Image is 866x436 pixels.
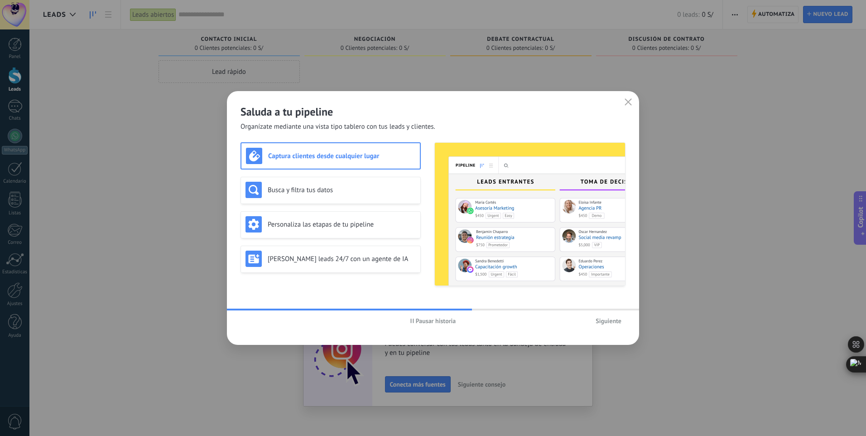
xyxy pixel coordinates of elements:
span: Organízate mediante una vista tipo tablero con tus leads y clientes. [241,122,435,131]
span: Siguiente [596,318,621,324]
h2: Saluda a tu pipeline [241,105,625,119]
h3: Busca y filtra tus datos [268,186,416,194]
h3: Personaliza las etapas de tu pipeline [268,220,416,229]
button: Siguiente [592,314,625,328]
h3: Captura clientes desde cualquier lugar [268,152,415,160]
h3: [PERSON_NAME] leads 24/7 con un agente de IA [268,255,416,263]
span: Pausar historia [416,318,456,324]
button: Pausar historia [406,314,460,328]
